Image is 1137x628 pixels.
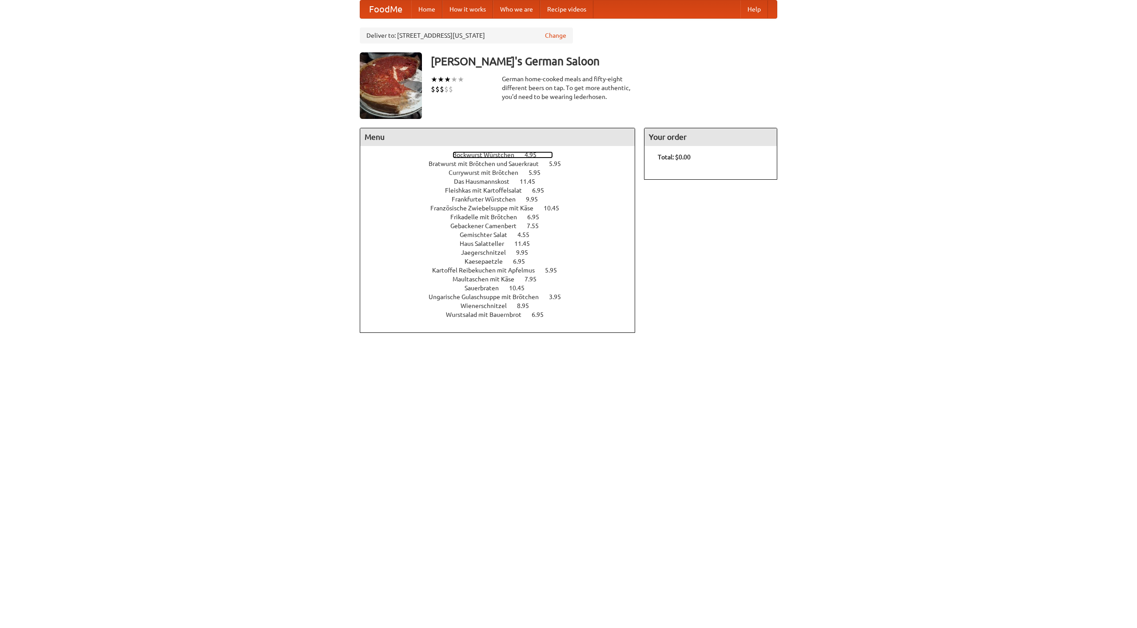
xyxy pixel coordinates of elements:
[545,31,566,40] a: Change
[440,84,444,94] li: $
[549,160,570,167] span: 5.95
[432,267,544,274] span: Kartoffel Reibekuchen mit Apfelmus
[444,75,451,84] li: ★
[461,249,545,256] a: Jaegerschnitzel 9.95
[544,205,568,212] span: 10.45
[451,75,457,84] li: ★
[449,169,557,176] a: Currywurst mit Brötchen 5.95
[452,196,525,203] span: Frankfurter Würstchen
[429,160,548,167] span: Bratwurst mit Brötchen und Sauerkraut
[460,240,546,247] a: Haus Salatteller 11.45
[452,196,554,203] a: Frankfurter Würstchen 9.95
[457,75,464,84] li: ★
[527,222,548,229] span: 7.55
[460,231,516,238] span: Gemischter Salat
[465,258,512,265] span: Kaesepaetzle
[450,213,526,221] span: Frikadelle mit Brötchen
[444,84,449,94] li: $
[445,187,531,194] span: Fleishkas mit Kartoffelsalat
[442,0,493,18] a: How it works
[430,205,542,212] span: Französische Zwiebelsuppe mit Käse
[450,222,555,229] a: Gebackener Camenbert 7.55
[493,0,540,18] a: Who we are
[509,284,533,292] span: 10.45
[549,293,570,300] span: 3.95
[411,0,442,18] a: Home
[453,151,553,158] a: Bockwurst Würstchen 4.95
[432,267,573,274] a: Kartoffel Reibekuchen mit Apfelmus 5.95
[450,213,556,221] a: Frikadelle mit Brötchen 6.95
[449,169,527,176] span: Currywurst mit Brötchen
[513,258,534,265] span: 6.95
[449,84,453,94] li: $
[461,302,516,309] span: Wienerschnitzel
[502,75,635,101] div: German home-cooked meals and fifty-eight different beers on tap. To get more authentic, you'd nee...
[429,160,577,167] a: Bratwurst mit Brötchen und Sauerkraut 5.95
[431,75,437,84] li: ★
[446,311,530,318] span: Wurstsalad mit Bauernbrot
[446,311,560,318] a: Wurstsalad mit Bauernbrot 6.95
[453,276,553,283] a: Maultaschen mit Käse 7.95
[431,52,777,70] h3: [PERSON_NAME]'s German Saloon
[529,169,549,176] span: 5.95
[532,311,553,318] span: 6.95
[360,28,573,43] div: Deliver to: [STREET_ADDRESS][US_STATE]
[454,178,552,185] a: Das Hausmannskost 11.45
[517,231,538,238] span: 4.55
[658,154,691,161] b: Total: $0.00
[465,258,541,265] a: Kaesepaetzle 6.95
[453,276,523,283] span: Maultaschen mit Käse
[429,293,577,300] a: Ungarische Gulaschsuppe mit Brötchen 3.95
[525,151,545,158] span: 4.95
[430,205,576,212] a: Französische Zwiebelsuppe mit Käse 10.45
[435,84,440,94] li: $
[454,178,518,185] span: Das Hausmannskost
[525,276,545,283] span: 7.95
[360,52,422,119] img: angular.jpg
[465,284,508,292] span: Sauerbraten
[450,222,525,229] span: Gebackener Camenbert
[437,75,444,84] li: ★
[360,0,411,18] a: FoodMe
[740,0,768,18] a: Help
[540,0,593,18] a: Recipe videos
[514,240,539,247] span: 11.45
[465,284,541,292] a: Sauerbraten 10.45
[517,302,538,309] span: 8.95
[644,128,777,146] h4: Your order
[461,302,545,309] a: Wienerschnitzel 8.95
[545,267,566,274] span: 5.95
[460,240,513,247] span: Haus Salatteller
[461,249,515,256] span: Jaegerschnitzel
[445,187,561,194] a: Fleishkas mit Kartoffelsalat 6.95
[516,249,537,256] span: 9.95
[360,128,635,146] h4: Menu
[527,213,548,221] span: 6.95
[532,187,553,194] span: 6.95
[431,84,435,94] li: $
[526,196,547,203] span: 9.95
[429,293,548,300] span: Ungarische Gulaschsuppe mit Brötchen
[520,178,544,185] span: 11.45
[453,151,523,158] span: Bockwurst Würstchen
[460,231,546,238] a: Gemischter Salat 4.55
